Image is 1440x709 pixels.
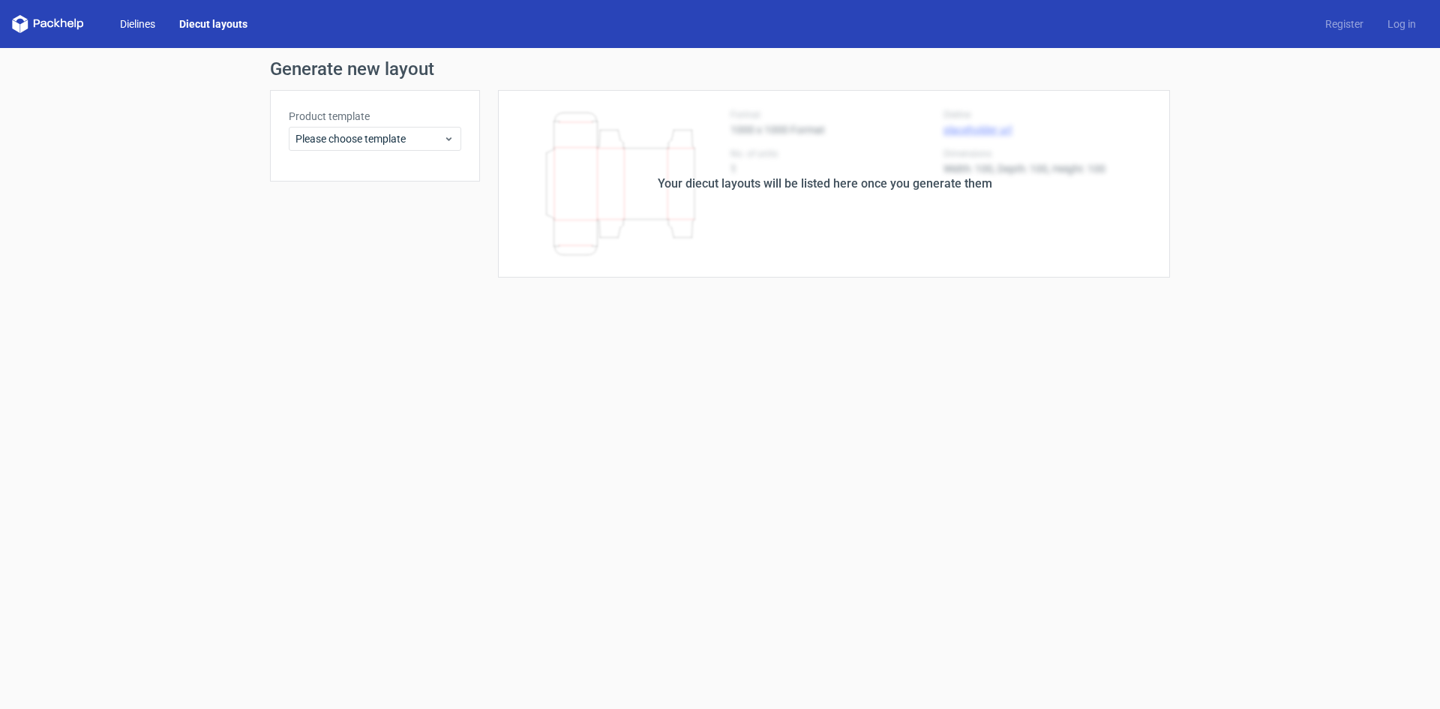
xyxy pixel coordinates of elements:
[1375,17,1428,32] a: Log in
[270,60,1170,78] h1: Generate new layout
[1313,17,1375,32] a: Register
[658,175,992,193] div: Your diecut layouts will be listed here once you generate them
[108,17,167,32] a: Dielines
[289,109,461,124] label: Product template
[167,17,259,32] a: Diecut layouts
[295,131,443,146] span: Please choose template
